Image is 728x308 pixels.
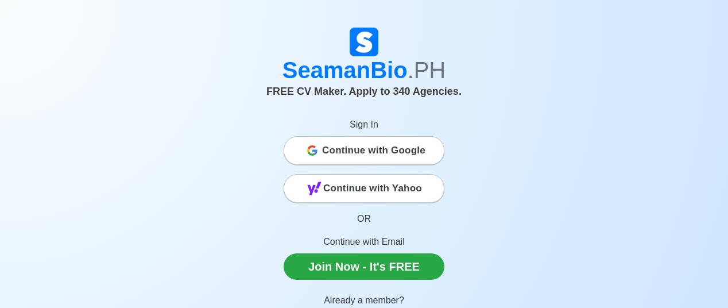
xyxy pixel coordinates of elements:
img: Logo [350,28,378,56]
button: Continue with Google [284,136,444,165]
p: Continue with Email [284,235,444,249]
a: Join Now - It's FREE [284,253,444,280]
span: Continue with Yahoo [323,177,422,200]
span: .PH [408,57,446,83]
p: OR [284,212,444,226]
p: Sign In [284,118,444,132]
span: Continue with Google [322,139,425,162]
span: FREE CV Maker. Apply to 340 Agencies. [266,86,462,97]
button: Continue with Yahoo [284,174,444,203]
h1: SeamanBio [45,56,683,84]
p: Already a member? [284,294,444,307]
